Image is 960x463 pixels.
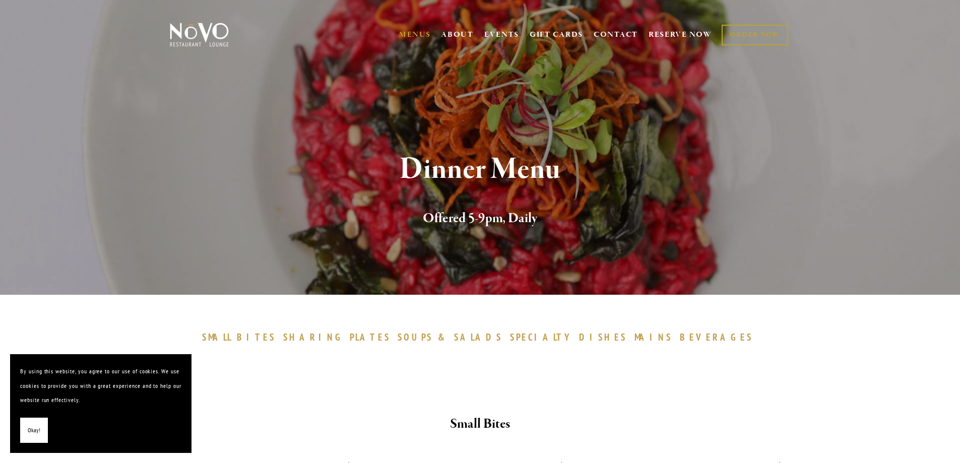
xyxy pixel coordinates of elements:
[680,331,753,343] span: BEVERAGES
[579,331,627,343] span: DISHES
[28,423,40,438] span: Okay!
[450,415,510,433] strong: Small Bites
[634,331,677,343] a: MAINS
[530,25,583,44] a: GIFT CARDS
[634,331,672,343] span: MAINS
[398,331,433,343] span: SOUPS
[168,22,231,47] img: Novo Restaurant &amp; Lounge
[202,331,232,343] span: SMALL
[20,418,48,443] button: Okay!
[186,208,774,229] h2: Offered 5-9pm, Daily
[202,331,281,343] a: SMALLBITES
[350,331,391,343] span: PLATES
[649,25,712,44] a: RESERVE NOW
[438,331,449,343] span: &
[283,331,395,343] a: SHARINGPLATES
[186,153,774,186] h1: Dinner Menu
[20,364,181,408] p: By using this website, you agree to our use of cookies. We use cookies to provide you with a grea...
[510,331,632,343] a: SPECIALTYDISHES
[722,25,788,45] a: ORDER NOW
[510,331,574,343] span: SPECIALTY
[283,331,345,343] span: SHARING
[237,331,276,343] span: BITES
[441,30,474,40] a: ABOUT
[594,25,638,44] a: CONTACT
[399,30,431,40] a: MENUS
[10,354,191,453] section: Cookie banner
[680,331,758,343] a: BEVERAGES
[484,30,519,40] a: EVENTS
[454,331,502,343] span: SALADS
[398,331,507,343] a: SOUPS&SALADS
